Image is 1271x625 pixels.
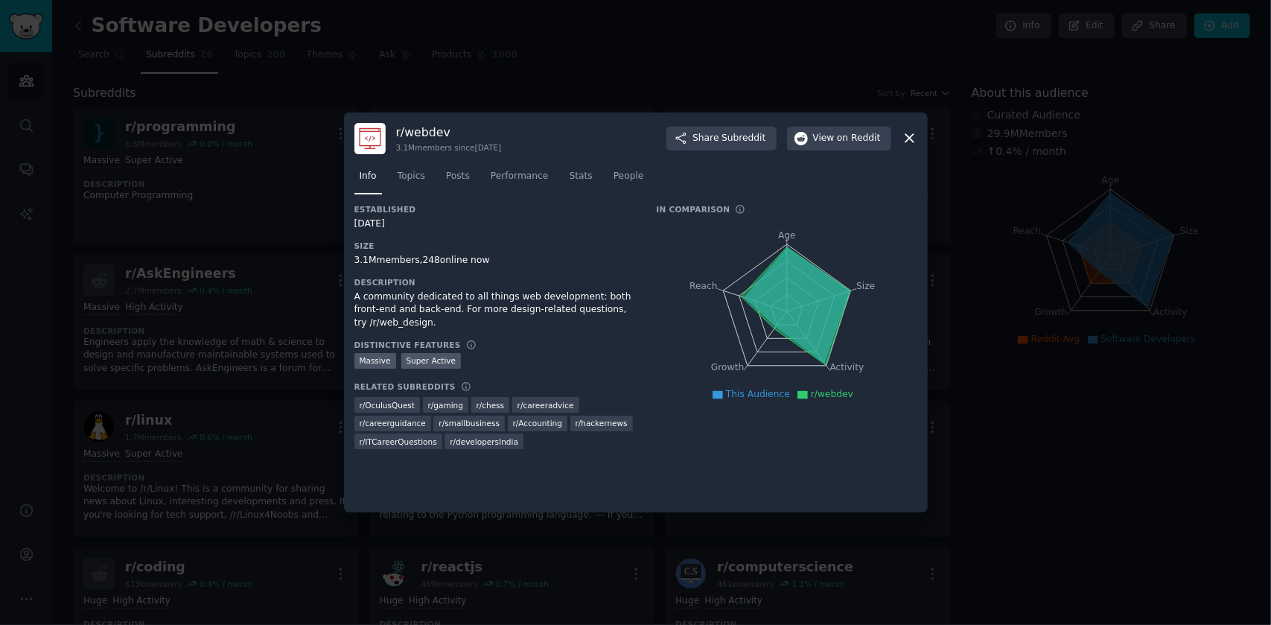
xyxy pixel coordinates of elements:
span: Topics [398,170,425,183]
tspan: Age [778,230,796,241]
div: A community dedicated to all things web development: both front-end and back-end. For more design... [354,291,636,330]
h3: r/ webdev [396,124,502,140]
img: webdev [354,123,386,154]
a: Topics [392,165,430,195]
a: Info [354,165,382,195]
span: r/ chess [477,400,505,410]
a: People [608,165,649,195]
h3: In Comparison [657,204,730,215]
button: Viewon Reddit [787,127,891,150]
span: This Audience [726,389,790,399]
a: Performance [485,165,554,195]
tspan: Growth [711,362,744,372]
button: ShareSubreddit [666,127,776,150]
div: 3.1M members since [DATE] [396,142,502,153]
span: r/ careeradvice [517,400,574,410]
div: Massive [354,353,396,369]
span: r/ developersIndia [450,437,518,447]
span: r/ OculusQuest [360,400,415,410]
span: r/ smallbusiness [439,418,500,428]
h3: Size [354,241,636,251]
span: r/ gaming [428,400,463,410]
span: Stats [570,170,593,183]
span: Share [692,132,765,145]
div: Super Active [401,353,462,369]
h3: Distinctive Features [354,340,461,350]
h3: Description [354,277,636,288]
span: on Reddit [837,132,880,145]
h3: Related Subreddits [354,381,456,392]
span: Performance [491,170,549,183]
span: People [614,170,644,183]
span: View [813,132,881,145]
span: r/ Accounting [513,418,563,428]
div: [DATE] [354,218,636,231]
a: Posts [441,165,475,195]
span: r/ hackernews [576,418,628,428]
span: Posts [446,170,470,183]
span: Subreddit [721,132,765,145]
h3: Established [354,204,636,215]
tspan: Reach [689,280,718,291]
tspan: Activity [829,362,864,372]
span: r/ ITCareerQuestions [360,437,437,447]
div: 3.1M members, 248 online now [354,254,636,267]
span: Info [360,170,377,183]
a: Stats [564,165,598,195]
span: r/webdev [811,389,853,399]
tspan: Size [856,280,875,291]
span: r/ careerguidance [360,418,426,428]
